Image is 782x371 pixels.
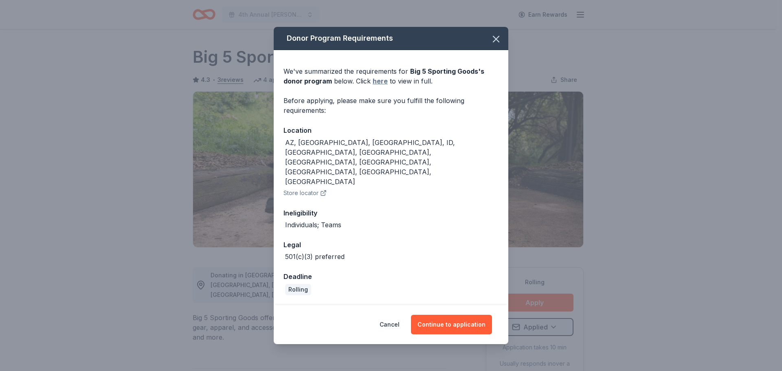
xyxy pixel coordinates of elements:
button: Continue to application [411,315,492,334]
div: Location [283,125,499,136]
div: Before applying, please make sure you fulfill the following requirements: [283,96,499,115]
button: Store locator [283,188,327,198]
div: We've summarized the requirements for below. Click to view in full. [283,66,499,86]
div: Individuals; Teams [285,220,341,230]
div: Rolling [285,284,311,295]
div: 501(c)(3) preferred [285,252,345,261]
div: AZ, [GEOGRAPHIC_DATA], [GEOGRAPHIC_DATA], ID, [GEOGRAPHIC_DATA], [GEOGRAPHIC_DATA], [GEOGRAPHIC_D... [285,138,499,187]
div: Ineligibility [283,208,499,218]
div: Legal [283,239,499,250]
a: here [373,76,388,86]
button: Cancel [380,315,400,334]
div: Donor Program Requirements [274,27,508,50]
div: Deadline [283,271,499,282]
